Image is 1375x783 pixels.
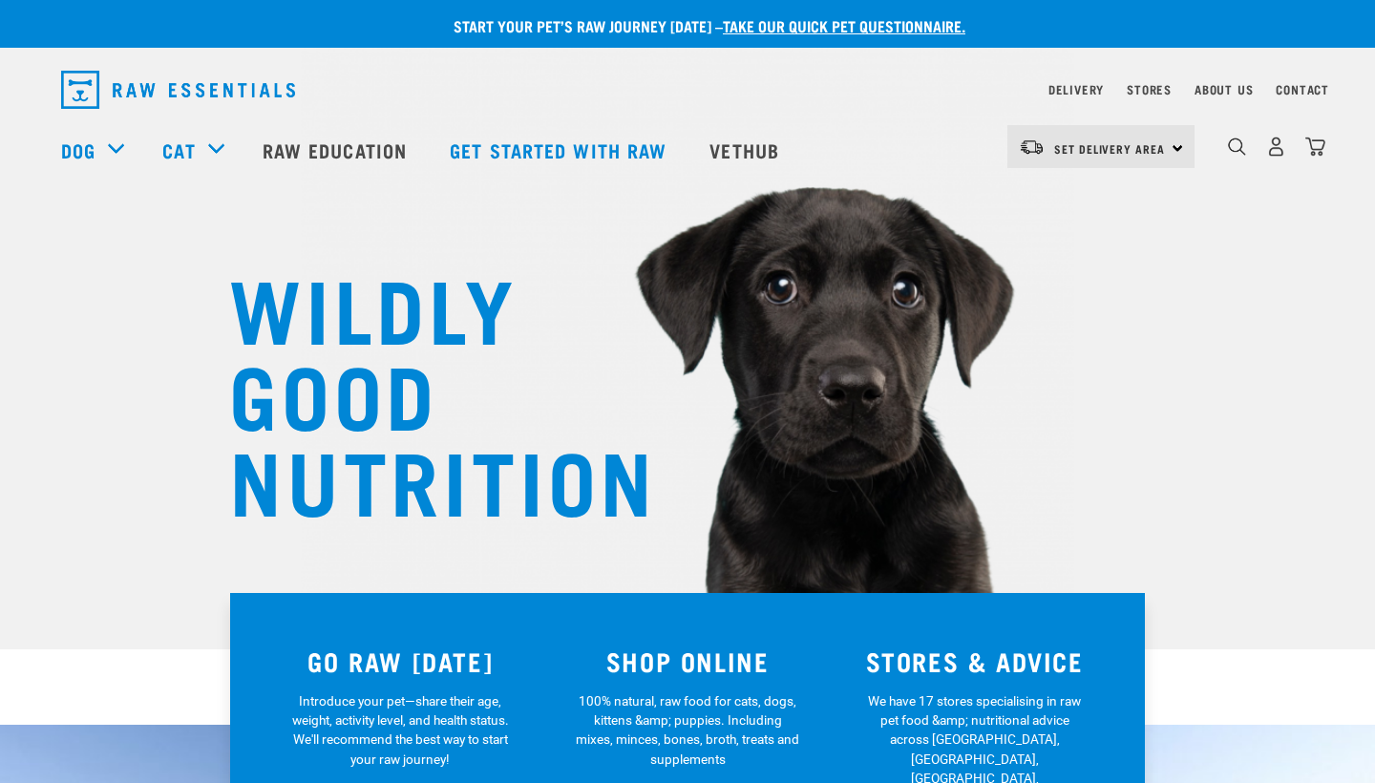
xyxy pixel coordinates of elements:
[842,646,1107,676] h3: STORES & ADVICE
[229,263,611,520] h1: WILDLY GOOD NUTRITION
[1127,86,1172,93] a: Stores
[1228,138,1246,156] img: home-icon-1@2x.png
[162,136,195,164] a: Cat
[1266,137,1286,157] img: user.png
[723,21,965,30] a: take our quick pet questionnaire.
[46,63,1329,116] nav: dropdown navigation
[431,112,690,188] a: Get started with Raw
[243,112,431,188] a: Raw Education
[556,646,820,676] h3: SHOP ONLINE
[268,646,533,676] h3: GO RAW [DATE]
[576,691,800,770] p: 100% natural, raw food for cats, dogs, kittens &amp; puppies. Including mixes, minces, bones, bro...
[1195,86,1253,93] a: About Us
[288,691,513,770] p: Introduce your pet—share their age, weight, activity level, and health status. We'll recommend th...
[1276,86,1329,93] a: Contact
[690,112,803,188] a: Vethub
[1019,138,1045,156] img: van-moving.png
[61,136,95,164] a: Dog
[61,71,295,109] img: Raw Essentials Logo
[1054,145,1165,152] span: Set Delivery Area
[1305,137,1325,157] img: home-icon@2x.png
[1048,86,1104,93] a: Delivery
